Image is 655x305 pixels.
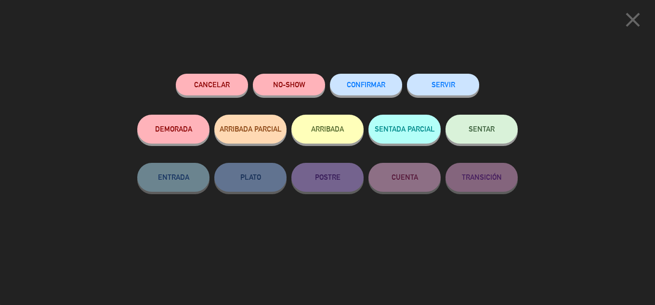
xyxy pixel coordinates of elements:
[137,115,210,144] button: DEMORADA
[291,115,364,144] button: ARRIBADA
[214,115,287,144] button: ARRIBADA PARCIAL
[368,115,441,144] button: SENTADA PARCIAL
[176,74,248,95] button: Cancelar
[330,74,402,95] button: CONFIRMAR
[618,7,648,36] button: close
[469,125,495,133] span: SENTAR
[291,163,364,192] button: POSTRE
[137,163,210,192] button: ENTRADA
[214,163,287,192] button: PLATO
[407,74,479,95] button: SERVIR
[347,80,385,89] span: CONFIRMAR
[220,125,282,133] span: ARRIBADA PARCIAL
[445,163,518,192] button: TRANSICIÓN
[253,74,325,95] button: NO-SHOW
[621,8,645,32] i: close
[445,115,518,144] button: SENTAR
[368,163,441,192] button: CUENTA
